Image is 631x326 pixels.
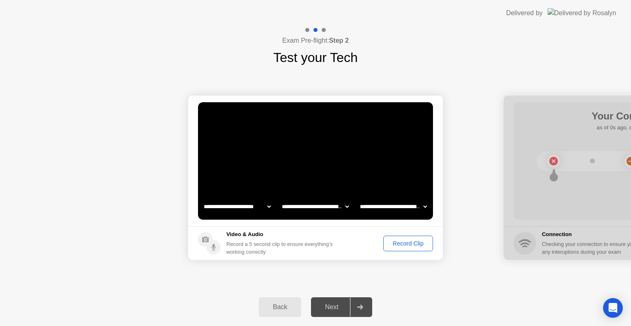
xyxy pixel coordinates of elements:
[261,303,299,311] div: Back
[386,240,430,247] div: Record Clip
[226,240,336,256] div: Record a 5 second clip to ensure everything’s working correctly
[603,298,623,318] div: Open Intercom Messenger
[202,198,272,215] select: Available cameras
[226,230,336,239] h5: Video & Audio
[311,297,372,317] button: Next
[259,297,301,317] button: Back
[280,198,350,215] select: Available speakers
[273,48,358,67] h1: Test your Tech
[506,8,543,18] div: Delivered by
[282,36,349,46] h4: Exam Pre-flight:
[358,198,428,215] select: Available microphones
[329,37,349,44] b: Step 2
[548,8,616,18] img: Delivered by Rosalyn
[383,236,433,251] button: Record Clip
[313,303,350,311] div: Next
